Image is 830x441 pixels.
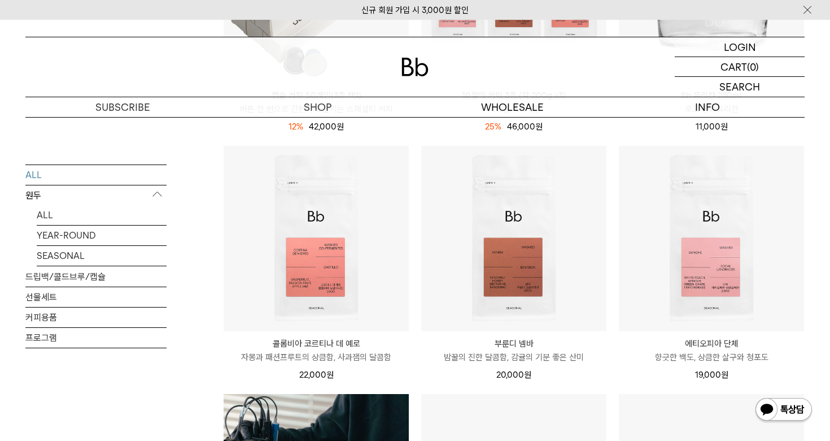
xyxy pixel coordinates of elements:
[696,122,728,132] span: 11,000
[485,120,501,133] div: 25%
[619,146,804,331] img: 에티오피아 단체
[721,370,728,380] span: 원
[619,337,804,351] p: 에티오피아 단체
[224,146,409,331] img: 콜롬비아 코르티나 데 예로
[754,397,813,424] img: 카카오톡 채널 1:1 채팅 버튼
[747,57,759,76] p: (0)
[619,337,804,364] a: 에티오피아 단체 향긋한 백도, 상큼한 살구와 청포도
[224,337,409,351] p: 콜롬비아 코르티나 데 예로
[25,307,167,327] a: 커피용품
[421,351,606,364] p: 밤꿀의 진한 달콤함, 감귤의 기분 좋은 산미
[535,122,543,132] span: 원
[25,165,167,184] a: ALL
[421,337,606,364] a: 부룬디 넴바 밤꿀의 진한 달콤함, 감귤의 기분 좋은 산미
[25,266,167,286] a: 드립백/콜드브루/캡슐
[619,351,804,364] p: 향긋한 백도, 상큼한 살구와 청포도
[309,122,344,132] span: 42,000
[37,225,167,245] a: YEAR-ROUND
[720,122,728,132] span: 원
[719,77,760,97] p: SEARCH
[507,122,543,132] span: 46,000
[224,337,409,364] a: 콜롬비아 코르티나 데 예로 자몽과 패션프루트의 상큼함, 사과잼의 달콤함
[695,370,728,380] span: 19,000
[25,287,167,306] a: 선물세트
[326,370,334,380] span: 원
[299,370,334,380] span: 22,000
[610,97,805,117] p: INFO
[224,351,409,364] p: 자몽과 패션프루트의 상큼함, 사과잼의 달콤함
[675,57,805,77] a: CART (0)
[25,327,167,347] a: 프로그램
[25,185,167,205] p: 원두
[675,37,805,57] a: LOGIN
[724,37,756,57] p: LOGIN
[361,5,469,15] a: 신규 회원 가입 시 3,000원 할인
[720,57,747,76] p: CART
[496,370,531,380] span: 20,000
[421,146,606,331] img: 부룬디 넴바
[25,97,220,117] a: SUBSCRIBE
[37,245,167,265] a: SEASONAL
[401,58,429,76] img: 로고
[337,122,344,132] span: 원
[524,370,531,380] span: 원
[220,97,415,117] a: SHOP
[37,205,167,224] a: ALL
[415,97,610,117] p: WHOLESALE
[421,337,606,351] p: 부룬디 넴바
[289,120,303,133] div: 12%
